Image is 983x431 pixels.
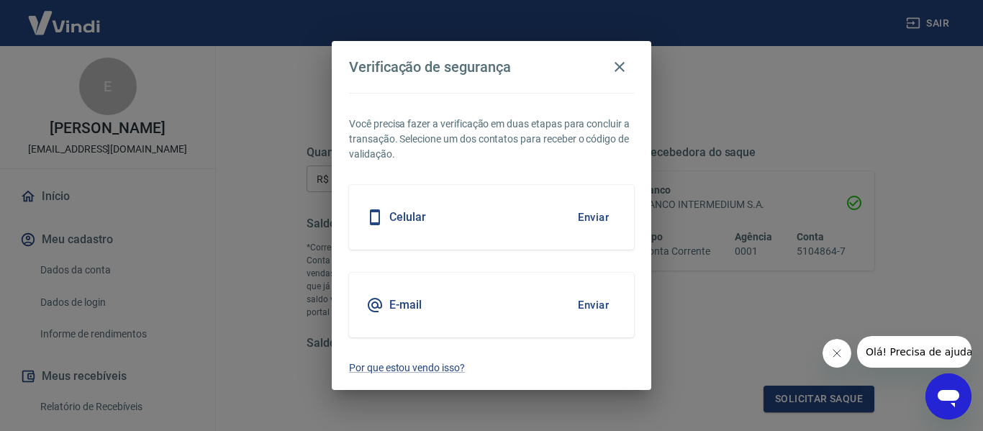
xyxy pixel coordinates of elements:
h5: E-mail [389,298,422,312]
p: Você precisa fazer a verificação em duas etapas para concluir a transação. Selecione um dos conta... [349,117,634,162]
h4: Verificação de segurança [349,58,511,76]
button: Enviar [570,202,617,232]
iframe: Botão para abrir a janela de mensagens [925,373,971,419]
a: Por que estou vendo isso? [349,360,634,376]
button: Enviar [570,290,617,320]
h5: Celular [389,210,426,224]
iframe: Fechar mensagem [823,339,851,368]
span: Olá! Precisa de ajuda? [9,10,121,22]
iframe: Mensagem da empresa [857,336,971,368]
